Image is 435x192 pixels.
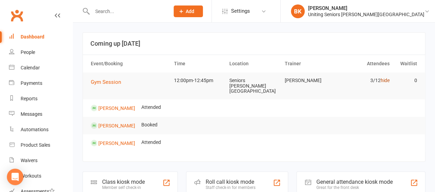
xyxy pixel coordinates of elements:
[21,173,41,179] div: Workouts
[21,49,35,55] div: People
[316,185,392,190] div: Great for the front desk
[231,3,250,19] span: Settings
[91,78,126,86] button: Gym Session
[21,96,37,101] div: Reports
[98,123,135,128] a: [PERSON_NAME]
[21,65,40,70] div: Calendar
[102,179,145,185] div: Class kiosk mode
[226,72,282,99] td: Seniors [PERSON_NAME][GEOGRAPHIC_DATA]
[9,168,73,184] a: Workouts
[88,55,171,72] th: Event/Booking
[206,185,255,190] div: Staff check-in for members
[9,91,73,106] a: Reports
[9,122,73,137] a: Automations
[9,137,73,153] a: Product Sales
[7,169,23,185] div: Open Intercom Messenger
[9,76,73,91] a: Payments
[8,7,25,24] a: Clubworx
[316,179,392,185] div: General attendance kiosk mode
[9,153,73,168] a: Waivers
[337,55,392,72] th: Attendees
[171,72,226,89] td: 12:00pm-12:45pm
[291,4,305,18] div: BK
[9,45,73,60] a: People
[90,7,165,16] input: Search...
[171,55,226,72] th: Time
[282,55,337,72] th: Trainer
[337,72,392,89] td: 3/12
[138,134,164,150] td: Attended
[206,179,255,185] div: Roll call kiosk mode
[174,5,203,17] button: Add
[21,158,37,163] div: Waivers
[282,72,337,89] td: [PERSON_NAME]
[98,105,135,111] a: [PERSON_NAME]
[21,80,42,86] div: Payments
[9,29,73,45] a: Dashboard
[98,140,135,146] a: [PERSON_NAME]
[380,78,389,83] a: hide
[138,99,164,115] td: Attended
[392,55,420,72] th: Waitlist
[90,40,417,47] h3: Coming up [DATE]
[186,9,194,14] span: Add
[21,34,44,39] div: Dashboard
[21,127,48,132] div: Automations
[308,11,424,18] div: Uniting Seniors [PERSON_NAME][GEOGRAPHIC_DATA]
[138,117,161,133] td: Booked
[392,72,420,89] td: 0
[226,55,282,72] th: Location
[21,111,42,117] div: Messages
[91,79,121,85] span: Gym Session
[9,60,73,76] a: Calendar
[21,142,50,148] div: Product Sales
[102,185,145,190] div: Member self check-in
[9,106,73,122] a: Messages
[308,5,424,11] div: [PERSON_NAME]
